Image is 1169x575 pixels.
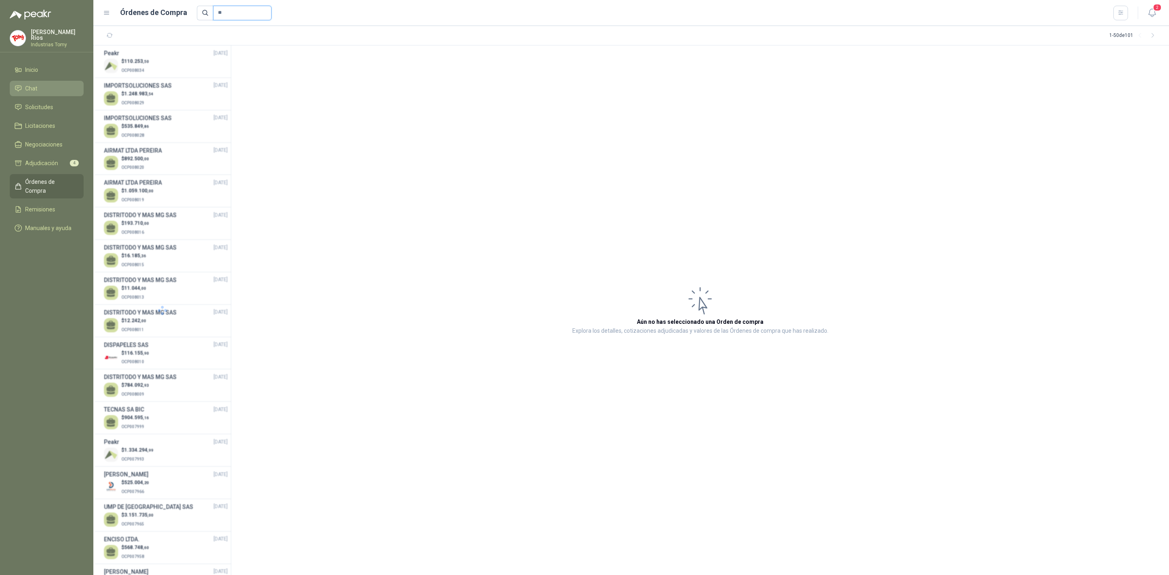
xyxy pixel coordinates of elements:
[25,159,58,168] span: Adjudicación
[1145,6,1159,20] button: 2
[25,140,63,149] span: Negociaciones
[25,65,38,74] span: Inicio
[10,202,84,217] a: Remisiones
[572,326,828,336] p: Explora los detalles, cotizaciones adjudicadas y valores de las Órdenes de compra que has realizado.
[25,177,76,195] span: Órdenes de Compra
[120,7,187,18] h1: Órdenes de Compra
[25,84,37,93] span: Chat
[10,174,84,198] a: Órdenes de Compra
[1153,4,1162,11] span: 2
[70,160,79,166] span: 4
[10,81,84,96] a: Chat
[25,205,55,214] span: Remisiones
[25,224,71,233] span: Manuales y ayuda
[1109,29,1159,42] div: 1 - 50 de 101
[10,30,26,46] img: Company Logo
[10,118,84,134] a: Licitaciones
[31,29,84,41] p: [PERSON_NAME] Ríos
[10,62,84,78] a: Inicio
[31,42,84,47] p: Industrias Tomy
[25,103,53,112] span: Solicitudes
[10,99,84,115] a: Solicitudes
[10,155,84,171] a: Adjudicación4
[637,317,764,326] h3: Aún no has seleccionado una Orden de compra
[10,220,84,236] a: Manuales y ayuda
[25,121,55,130] span: Licitaciones
[10,10,51,19] img: Logo peakr
[10,137,84,152] a: Negociaciones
